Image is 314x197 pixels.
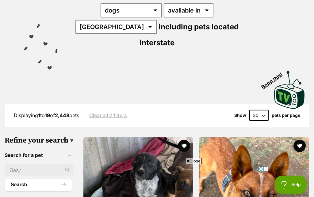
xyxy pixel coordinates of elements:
strong: 19 [45,112,50,118]
header: Search for a pet [5,152,74,158]
span: Displaying to of pets [14,112,79,118]
a: Clear all 2 filters [89,113,127,118]
input: Toby [5,164,74,176]
span: Close [185,158,202,164]
iframe: Advertisement [45,166,269,194]
strong: 2,448 [55,112,69,118]
button: favourite [178,140,190,152]
strong: 1 [38,112,40,118]
iframe: Help Scout Beacon - Open [275,176,308,194]
img: PetRescue TV logo [274,71,305,109]
a: Boop this! [274,65,305,110]
label: pets per page [272,113,300,118]
button: favourite [293,140,306,152]
span: including pets located interstate [140,22,239,47]
h3: Refine your search [5,136,74,145]
span: Show [234,113,246,118]
button: Search [5,179,72,191]
span: Boop this! [260,68,289,90]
